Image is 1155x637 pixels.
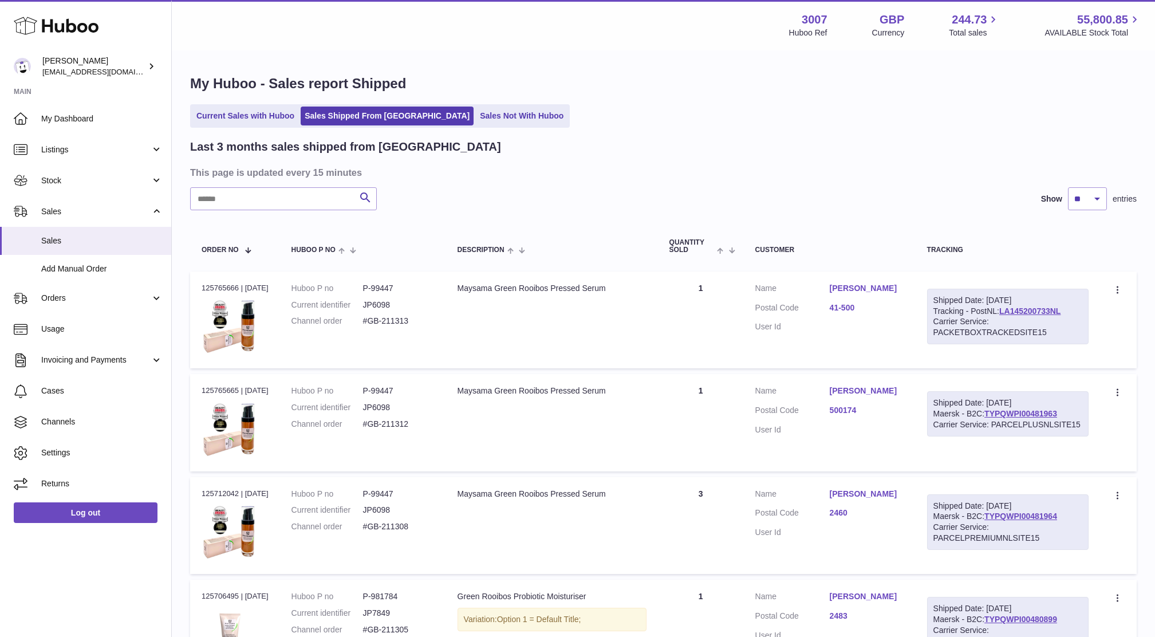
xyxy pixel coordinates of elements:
span: Returns [41,478,163,489]
dd: #GB-211313 [363,316,435,327]
div: Maersk - B2C: [927,391,1089,437]
img: 30071627552388.png [202,502,259,560]
dt: Channel order [291,316,363,327]
span: My Dashboard [41,113,163,124]
span: Sales [41,235,163,246]
dt: Channel order [291,521,363,532]
dd: P-99447 [363,283,435,294]
div: Maersk - B2C: [927,494,1089,551]
a: [PERSON_NAME] [830,489,904,500]
dt: Huboo P no [291,283,363,294]
strong: 3007 [802,12,827,27]
a: 500174 [830,405,904,416]
span: 244.73 [952,12,987,27]
div: Tracking [927,246,1089,254]
span: Cases [41,386,163,396]
img: 30071627552388.png [202,297,259,354]
div: 125712042 | [DATE] [202,489,269,499]
span: Stock [41,175,151,186]
div: Carrier Service: PACKETBOXTRACKEDSITE15 [933,316,1082,338]
span: Order No [202,246,239,254]
dt: Channel order [291,419,363,430]
dt: User Id [755,527,830,538]
div: Maysama Green Rooibos Pressed Serum [458,283,647,294]
div: 125765666 | [DATE] [202,283,269,293]
dt: Current identifier [291,505,363,516]
h3: This page is updated every 15 minutes [190,166,1134,179]
a: 55,800.85 AVAILABLE Stock Total [1044,12,1141,38]
span: Invoicing and Payments [41,355,151,365]
span: Description [458,246,504,254]
div: Carrier Service: PARCELPLUSNLSITE15 [933,419,1082,430]
a: Current Sales with Huboo [192,107,298,125]
dt: Postal Code [755,302,830,316]
a: [PERSON_NAME] [830,591,904,602]
div: Variation: [458,608,647,631]
div: Green Rooibos Probiotic Moisturiser [458,591,647,602]
strong: GBP [880,12,904,27]
dd: JP6098 [363,300,435,310]
span: entries [1113,194,1137,205]
span: Quantity Sold [669,239,715,254]
dd: JP6098 [363,505,435,516]
dt: Name [755,283,830,297]
dt: Current identifier [291,300,363,310]
a: TYPQWPI00480899 [984,615,1057,624]
dt: Current identifier [291,608,363,619]
span: Channels [41,416,163,427]
span: Add Manual Order [41,264,163,274]
dd: JP6098 [363,402,435,413]
dt: Name [755,591,830,605]
dt: Postal Code [755,405,830,419]
div: Huboo Ref [789,27,827,38]
div: Maysama Green Rooibos Pressed Serum [458,489,647,500]
h1: My Huboo - Sales report Shipped [190,74,1137,93]
span: Total sales [949,27,1000,38]
a: LA145200733NL [999,306,1061,316]
span: Sales [41,206,151,217]
dt: Huboo P no [291,489,363,500]
dt: Channel order [291,624,363,635]
dt: Postal Code [755,611,830,624]
img: 30071627552388.png [202,400,259,457]
dt: Current identifier [291,402,363,413]
a: [PERSON_NAME] [830,283,904,294]
div: 125765665 | [DATE] [202,386,269,396]
dt: Huboo P no [291,386,363,396]
span: Usage [41,324,163,335]
dt: Name [755,386,830,399]
a: TYPQWPI00481963 [984,409,1057,418]
a: Log out [14,502,157,523]
td: 3 [658,477,744,574]
dt: User Id [755,321,830,332]
a: [PERSON_NAME] [830,386,904,396]
dd: #GB-211305 [363,624,435,635]
div: Carrier Service: PARCELPREMIUMNLSITE15 [933,522,1082,544]
span: [EMAIL_ADDRESS][DOMAIN_NAME] [42,67,168,76]
a: Sales Not With Huboo [476,107,567,125]
dd: #GB-211312 [363,419,435,430]
td: 1 [658,374,744,471]
span: AVAILABLE Stock Total [1044,27,1141,38]
a: TYPQWPI00481964 [984,512,1057,521]
a: Sales Shipped From [GEOGRAPHIC_DATA] [301,107,474,125]
div: 125706495 | [DATE] [202,591,269,601]
div: Shipped Date: [DATE] [933,603,1082,614]
span: Listings [41,144,151,155]
span: Option 1 = Default Title; [497,615,581,624]
dt: Name [755,489,830,502]
a: 2460 [830,508,904,518]
h2: Last 3 months sales shipped from [GEOGRAPHIC_DATA] [190,139,501,155]
div: Customer [755,246,904,254]
span: Settings [41,447,163,458]
dd: P-99447 [363,386,435,396]
div: Currency [872,27,905,38]
dt: User Id [755,424,830,435]
dt: Postal Code [755,508,830,521]
label: Show [1041,194,1062,205]
div: Maysama Green Rooibos Pressed Serum [458,386,647,396]
a: 244.73 Total sales [949,12,1000,38]
span: Orders [41,293,151,304]
a: 41-500 [830,302,904,313]
dd: P-99447 [363,489,435,500]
